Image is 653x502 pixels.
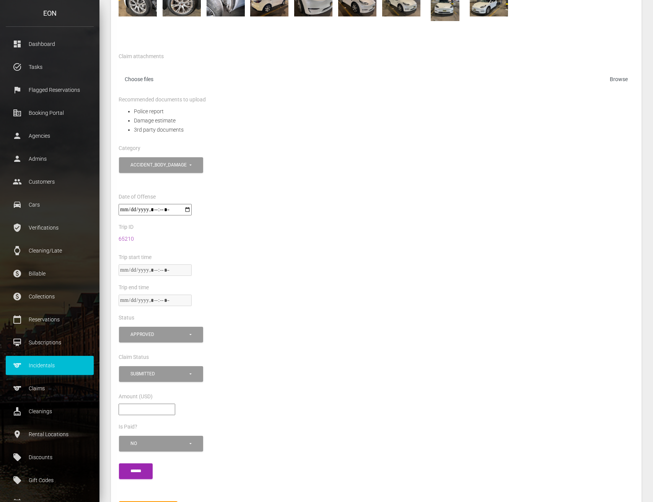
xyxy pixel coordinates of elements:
[130,331,188,338] div: approved
[11,314,88,325] p: Reservations
[119,145,140,152] label: Category
[119,53,164,60] label: Claim attachments
[119,223,134,231] label: Trip ID
[11,451,88,463] p: Discounts
[119,284,149,292] label: Trip end time
[130,162,188,168] div: accident_body_damage
[6,379,94,398] a: sports Claims
[6,149,94,168] a: person Admins
[11,360,88,371] p: Incidentals
[11,199,88,210] p: Cars
[130,371,188,377] div: submitted
[119,193,156,201] label: Date of Offense
[6,287,94,306] a: paid Collections
[119,436,203,451] button: No
[6,448,94,467] a: local_offer Discounts
[6,241,94,260] a: watch Cleaning/Late
[6,425,94,444] a: place Rental Locations
[6,333,94,352] a: card_membership Subscriptions
[11,61,88,73] p: Tasks
[6,356,94,375] a: sports Incidentals
[119,157,203,173] button: accident_body_damage
[130,440,188,447] div: No
[6,103,94,122] a: corporate_fare Booking Portal
[11,222,88,233] p: Verifications
[11,268,88,279] p: Billable
[11,429,88,440] p: Rental Locations
[119,423,137,431] label: Is Paid?
[6,34,94,54] a: dashboard Dashboard
[11,153,88,165] p: Admins
[6,310,94,329] a: calendar_today Reservations
[11,245,88,256] p: Cleaning/Late
[11,337,88,348] p: Subscriptions
[6,218,94,237] a: verified_user Verifications
[119,314,134,322] label: Status
[11,406,88,417] p: Cleanings
[134,116,634,125] li: Damage estimate
[11,130,88,142] p: Agencies
[6,80,94,99] a: flag Flagged Reservations
[119,366,203,382] button: submitted
[119,96,206,104] label: Recommended documents to upload
[11,474,88,486] p: Gift Codes
[6,264,94,283] a: paid Billable
[119,327,203,342] button: approved
[11,176,88,187] p: Customers
[6,126,94,145] a: person Agencies
[119,354,149,361] label: Claim Status
[119,393,153,401] label: Amount (USD)
[6,172,94,191] a: people Customers
[134,125,634,134] li: 3rd party documents
[134,107,634,116] li: Police report
[119,254,151,261] label: Trip start time
[6,402,94,421] a: cleaning_services Cleanings
[11,107,88,119] p: Booking Portal
[6,195,94,214] a: drive_eta Cars
[119,73,634,88] label: Choose files
[119,236,134,242] a: 65210
[11,383,88,394] p: Claims
[6,471,94,490] a: local_offer Gift Codes
[11,291,88,302] p: Collections
[11,84,88,96] p: Flagged Reservations
[6,57,94,77] a: task_alt Tasks
[11,38,88,50] p: Dashboard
